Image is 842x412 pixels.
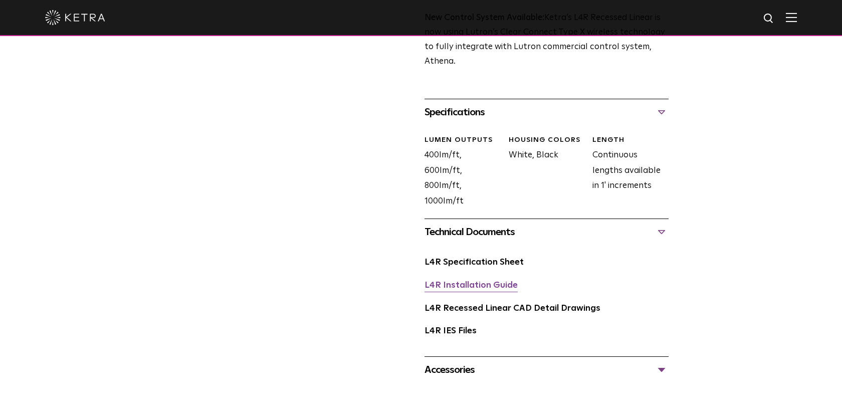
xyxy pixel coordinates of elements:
[425,224,669,240] div: Technical Documents
[501,135,585,209] div: White, Black
[425,362,669,378] div: Accessories
[45,10,105,25] img: ketra-logo-2019-white
[763,13,775,25] img: search icon
[592,135,669,145] div: LENGTH
[585,135,669,209] div: Continuous lengths available in 1' increments
[509,135,585,145] div: HOUSING COLORS
[425,327,477,335] a: L4R IES Files
[417,135,501,209] div: 400lm/ft, 600lm/ft, 800lm/ft, 1000lm/ft
[425,258,524,267] a: L4R Specification Sheet
[425,135,501,145] div: LUMEN OUTPUTS
[786,13,797,22] img: Hamburger%20Nav.svg
[425,11,669,69] p: Ketra’s L4R Recessed Linear is now using Lutron’s Clear Connect Type X wireless technology to ful...
[425,304,600,313] a: L4R Recessed Linear CAD Detail Drawings
[425,104,669,120] div: Specifications
[425,281,518,290] a: L4R Installation Guide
